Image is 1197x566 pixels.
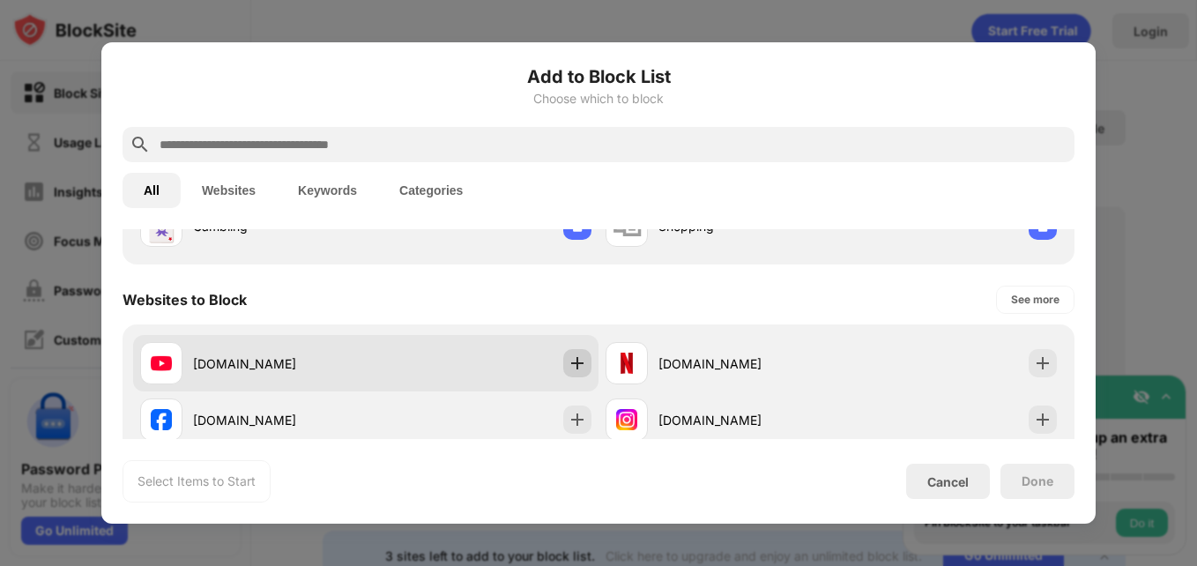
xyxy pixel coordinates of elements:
[193,354,366,373] div: [DOMAIN_NAME]
[193,411,366,429] div: [DOMAIN_NAME]
[658,354,831,373] div: [DOMAIN_NAME]
[151,353,172,374] img: favicons
[1011,291,1059,309] div: See more
[123,291,247,309] div: Websites to Block
[123,92,1074,106] div: Choose which to block
[378,173,484,208] button: Categories
[138,473,256,490] div: Select Items to Start
[658,411,831,429] div: [DOMAIN_NAME]
[927,474,969,489] div: Cancel
[181,173,277,208] button: Websites
[277,173,378,208] button: Keywords
[151,409,172,430] img: favicons
[616,353,637,374] img: favicons
[130,134,151,155] img: search.svg
[123,173,181,208] button: All
[616,409,637,430] img: favicons
[123,63,1074,90] h6: Add to Block List
[1022,474,1053,488] div: Done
